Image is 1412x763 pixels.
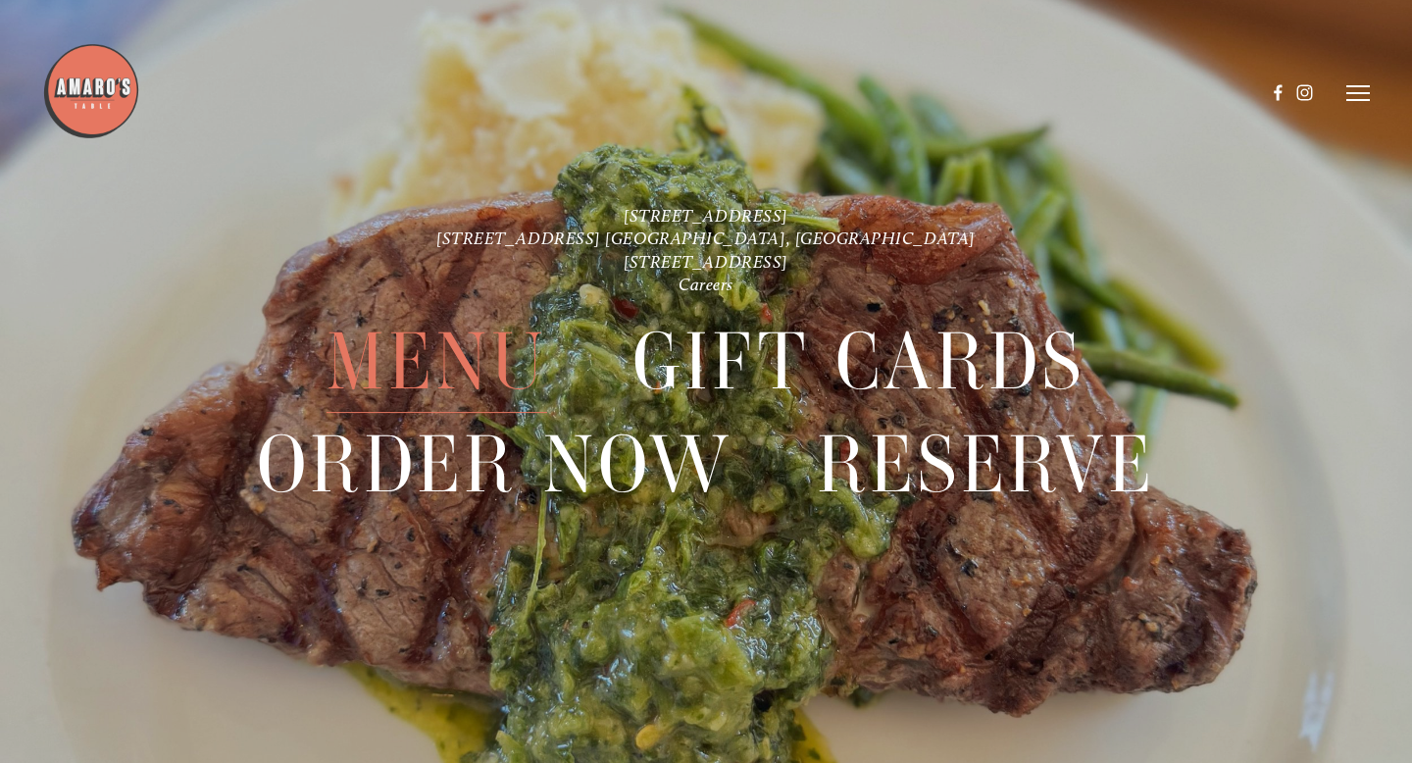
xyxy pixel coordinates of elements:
a: Menu [327,311,547,412]
span: Menu [327,311,547,413]
span: Order Now [257,414,731,516]
a: Gift Cards [632,311,1086,412]
img: Amaro's Table [42,42,140,140]
span: Reserve [817,414,1154,516]
a: Reserve [817,414,1154,515]
a: Order Now [257,414,731,515]
span: Gift Cards [632,311,1086,413]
